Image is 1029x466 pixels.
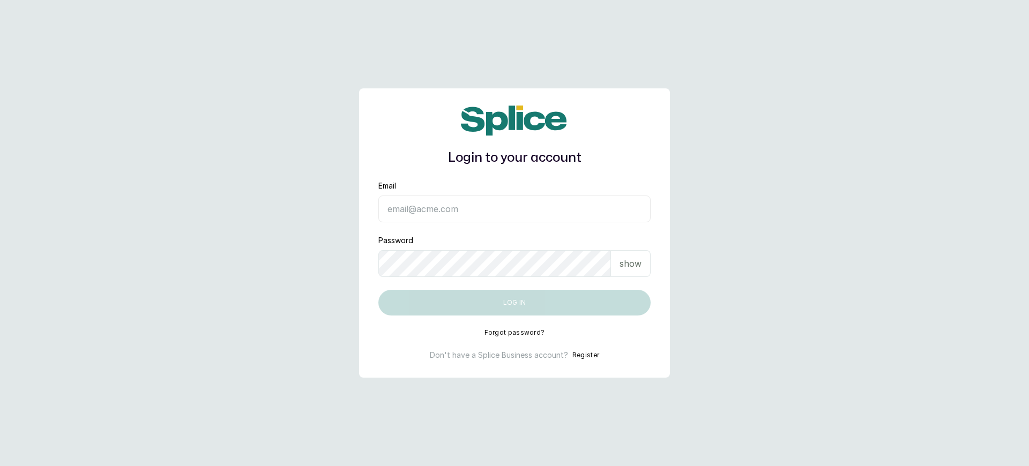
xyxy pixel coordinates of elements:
[378,148,651,168] h1: Login to your account
[620,257,642,270] p: show
[378,196,651,222] input: email@acme.com
[378,290,651,315] button: Log in
[572,350,599,360] button: Register
[378,181,396,191] label: Email
[378,235,413,246] label: Password
[484,328,545,337] button: Forgot password?
[430,350,568,360] p: Don't have a Splice Business account?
